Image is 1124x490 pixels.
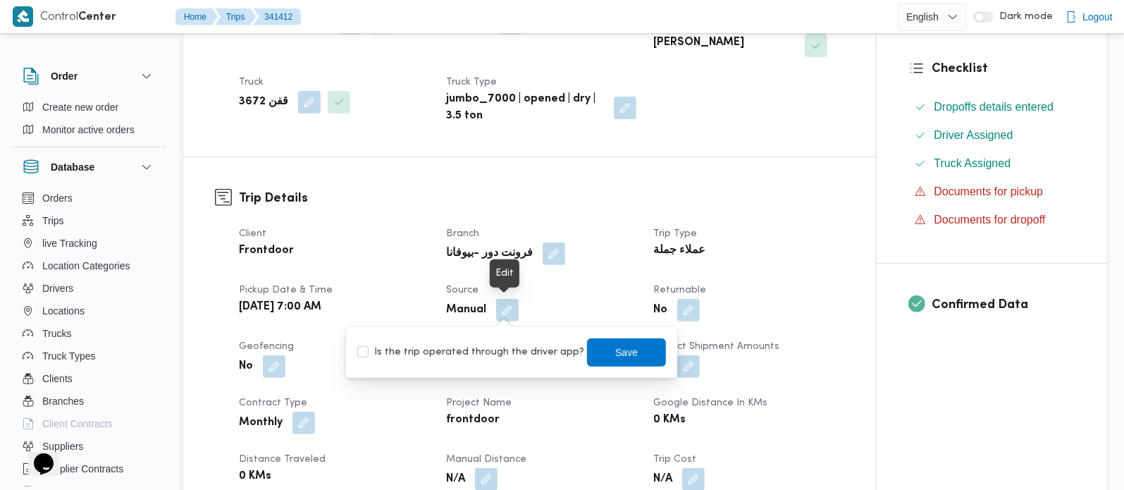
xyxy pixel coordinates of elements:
[446,245,533,262] b: فرونت دور -بيوفانا
[42,438,83,455] span: Suppliers
[253,8,301,25] button: 341412
[17,277,161,300] button: Drivers
[653,229,697,238] span: Trip Type
[42,325,71,342] span: Trucks
[446,412,500,429] b: frontdoor
[495,265,514,282] div: Edit
[934,155,1011,172] span: Truck Assigned
[239,189,844,208] h3: Trip Details
[357,344,584,361] label: Is the trip operated through the driver app?
[653,302,667,319] b: No
[934,127,1013,144] span: Driver Assigned
[17,435,161,458] button: Suppliers
[587,338,666,367] button: Save
[239,468,271,485] b: 0 KMs
[239,286,333,295] span: Pickup date & time
[909,152,1076,175] button: Truck Assigned
[446,229,479,238] span: Branch
[934,212,1046,228] span: Documents for dropoff
[42,235,97,252] span: live Tracking
[42,460,123,477] span: Supplier Contracts
[17,118,161,141] button: Monitor active orders
[446,471,465,488] b: N/A
[239,94,288,111] b: قفن 3672
[653,342,779,351] span: Collect Shipment Amounts
[17,322,161,345] button: Trucks
[17,187,161,209] button: Orders
[446,455,526,464] span: Manual Distance
[42,257,130,274] span: Location Categories
[446,286,478,295] span: Source
[653,243,705,259] b: عملاء جملة
[23,68,155,85] button: Order
[239,398,307,408] span: Contract Type
[1060,3,1118,31] button: Logout
[11,96,166,147] div: Order
[934,183,1044,200] span: Documents for pickup
[42,99,118,116] span: Create new order
[615,344,638,361] span: Save
[239,358,253,375] b: No
[446,91,604,125] b: jumbo_7000 | opened | dry | 3.5 ton
[239,78,264,87] span: Truck
[932,59,1076,78] h3: Checklist
[51,159,94,176] h3: Database
[51,68,78,85] h3: Order
[17,345,161,367] button: Truck Types
[446,302,486,319] b: Manual
[17,412,161,435] button: Client Contracts
[175,8,218,25] button: Home
[42,121,135,138] span: Monitor active orders
[909,209,1076,231] button: Documents for dropoff
[42,302,85,319] span: Locations
[239,243,294,259] b: Frontdoor
[42,393,84,410] span: Branches
[17,209,161,232] button: Trips
[653,18,795,51] b: [PERSON_NAME] [PERSON_NAME]
[909,180,1076,203] button: Documents for pickup
[653,471,672,488] b: N/A
[42,212,64,229] span: Trips
[909,124,1076,147] button: Driver Assigned
[239,415,283,431] b: Monthly
[239,229,266,238] span: Client
[17,458,161,480] button: Supplier Contracts
[42,280,73,297] span: Drivers
[932,295,1076,314] h3: Confirmed Data
[934,129,1013,141] span: Driver Assigned
[446,398,512,408] span: Project Name
[934,101,1054,113] span: Dropoffs details entered
[42,190,73,207] span: Orders
[42,415,113,432] span: Client Contracts
[653,455,696,464] span: Trip Cost
[653,286,706,295] span: Returnable
[239,342,294,351] span: Geofencing
[653,398,767,408] span: Google distance in KMs
[17,96,161,118] button: Create new order
[42,370,73,387] span: Clients
[215,8,256,25] button: Trips
[14,434,59,476] iframe: chat widget
[994,11,1053,23] span: Dark mode
[42,348,95,365] span: Truck Types
[23,159,155,176] button: Database
[239,299,321,316] b: [DATE] 7:00 AM
[17,255,161,277] button: Location Categories
[934,99,1054,116] span: Dropoffs details entered
[934,185,1044,197] span: Documents for pickup
[1082,8,1113,25] span: Logout
[934,214,1046,226] span: Documents for dropoff
[909,96,1076,118] button: Dropoffs details entered
[17,300,161,322] button: Locations
[17,367,161,390] button: Clients
[239,455,326,464] span: Distance Traveled
[446,78,497,87] span: Truck Type
[934,157,1011,169] span: Truck Assigned
[17,390,161,412] button: Branches
[17,232,161,255] button: live Tracking
[653,412,686,429] b: 0 KMs
[13,6,33,27] img: X8yXhbKr1z7QwAAAABJRU5ErkJggg==
[78,12,116,23] b: Center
